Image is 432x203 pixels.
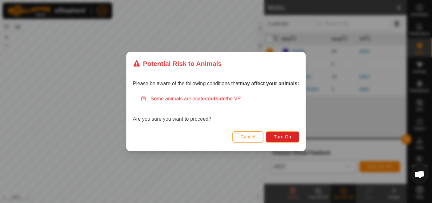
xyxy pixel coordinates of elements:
[241,134,256,139] span: Cancel
[274,134,291,139] span: Turn On
[208,96,226,101] strong: outside
[266,131,299,143] button: Turn On
[133,95,299,123] div: Are you sure you want to proceed?
[133,59,222,68] div: Potential Risk to Animals
[410,165,429,184] div: Open chat
[133,81,299,86] span: Please be aware of the following conditions that
[140,95,299,103] div: Some animals are
[232,131,264,143] button: Cancel
[191,96,242,101] span: located the VP.
[240,81,299,86] strong: may affect your animals:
